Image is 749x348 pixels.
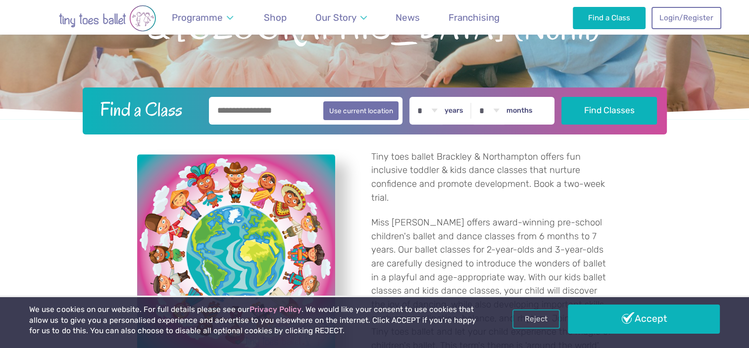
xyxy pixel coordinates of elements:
[561,97,657,125] button: Find Classes
[506,106,533,115] label: months
[444,6,504,29] a: Franchising
[573,7,646,29] a: Find a Class
[28,5,187,32] img: tiny toes ballet
[651,7,721,29] a: Login/Register
[249,305,301,314] a: Privacy Policy
[315,12,356,23] span: Our Story
[92,97,202,122] h2: Find a Class
[172,12,223,23] span: Programme
[449,12,499,23] span: Franchising
[391,6,425,29] a: News
[568,304,719,333] a: Accept
[310,6,371,29] a: Our Story
[264,12,287,23] span: Shop
[512,309,560,328] a: Reject
[323,101,399,120] button: Use current location
[29,304,478,337] p: We use cookies on our website. For full details please see our . We would like your consent to us...
[445,106,463,115] label: years
[371,150,612,205] p: Tiny toes ballet Brackley & Northampton offers fun inclusive toddler & kids dance classes that nu...
[259,6,292,29] a: Shop
[167,6,238,29] a: Programme
[396,12,420,23] span: News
